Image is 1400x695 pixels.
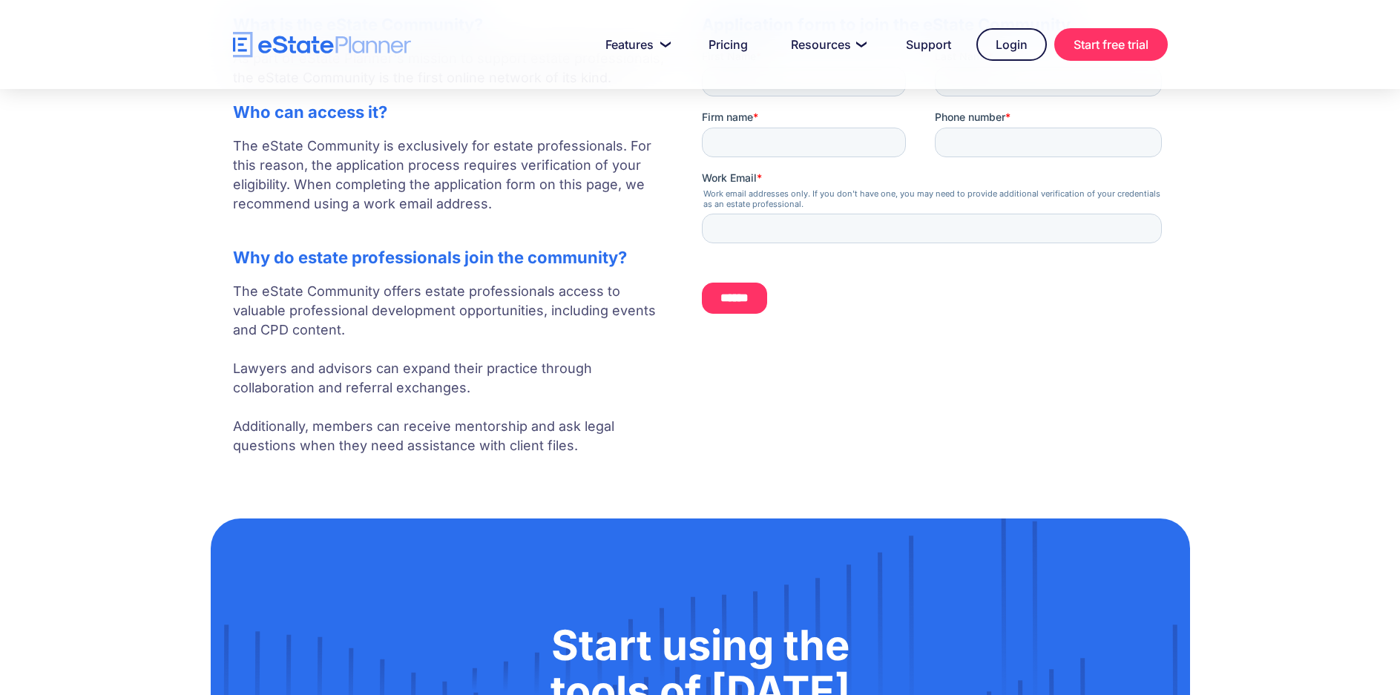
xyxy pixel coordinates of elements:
[976,28,1047,61] a: Login
[691,30,766,59] a: Pricing
[233,282,672,455] p: The eState Community offers estate professionals access to valuable professional development oppo...
[702,49,1168,326] iframe: Form 0
[233,102,672,122] h2: Who can access it?
[888,30,969,59] a: Support
[1054,28,1168,61] a: Start free trial
[233,136,672,233] p: The eState Community is exclusively for estate professionals. For this reason, the application pr...
[233,32,411,58] a: home
[773,30,881,59] a: Resources
[233,248,672,267] h2: Why do estate professionals join the community?
[588,30,683,59] a: Features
